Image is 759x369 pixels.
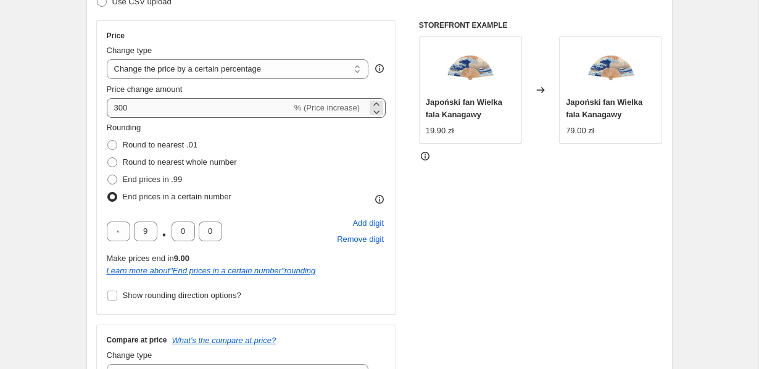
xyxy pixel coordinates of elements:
span: . [161,222,168,241]
h3: Compare at price [107,335,167,345]
span: Show rounding direction options? [123,291,241,300]
span: Make prices end in [107,254,189,263]
input: ﹡ [199,222,222,241]
div: help [373,62,386,75]
input: ﹡ [107,222,130,241]
b: 9.00 [174,254,189,263]
input: ﹡ [172,222,195,241]
span: Round to nearest .01 [123,140,197,149]
span: % (Price increase) [294,103,360,112]
span: End prices in a certain number [123,192,231,201]
span: End prices in .99 [123,175,183,184]
input: ﹡ [134,222,157,241]
span: Change type [107,350,152,360]
div: 79.00 zł [566,125,594,137]
span: Price change amount [107,85,183,94]
span: Change type [107,46,152,55]
h6: STOREFRONT EXAMPLE [419,20,663,30]
img: eventail-japonais-la-grande-vague-de-kanagawa-693_80x.jpg [446,43,495,93]
button: What's the compare at price? [172,336,276,345]
i: Learn more about " End prices in a certain number " rounding [107,266,316,275]
input: -15 [107,98,292,118]
div: 19.90 zł [426,125,454,137]
span: Add digit [352,217,384,230]
span: Japoński fan Wielka fala Kanagawy [566,97,642,119]
span: Japoński fan Wielka fala Kanagawy [426,97,502,119]
img: eventail-japonais-la-grande-vague-de-kanagawa-693_80x.jpg [586,43,636,93]
button: Add placeholder [350,215,386,231]
a: Learn more about"End prices in a certain number"rounding [107,266,316,275]
span: Rounding [107,123,141,132]
button: Remove placeholder [335,231,386,247]
span: Remove digit [337,233,384,246]
h3: Price [107,31,125,41]
span: Round to nearest whole number [123,157,237,167]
